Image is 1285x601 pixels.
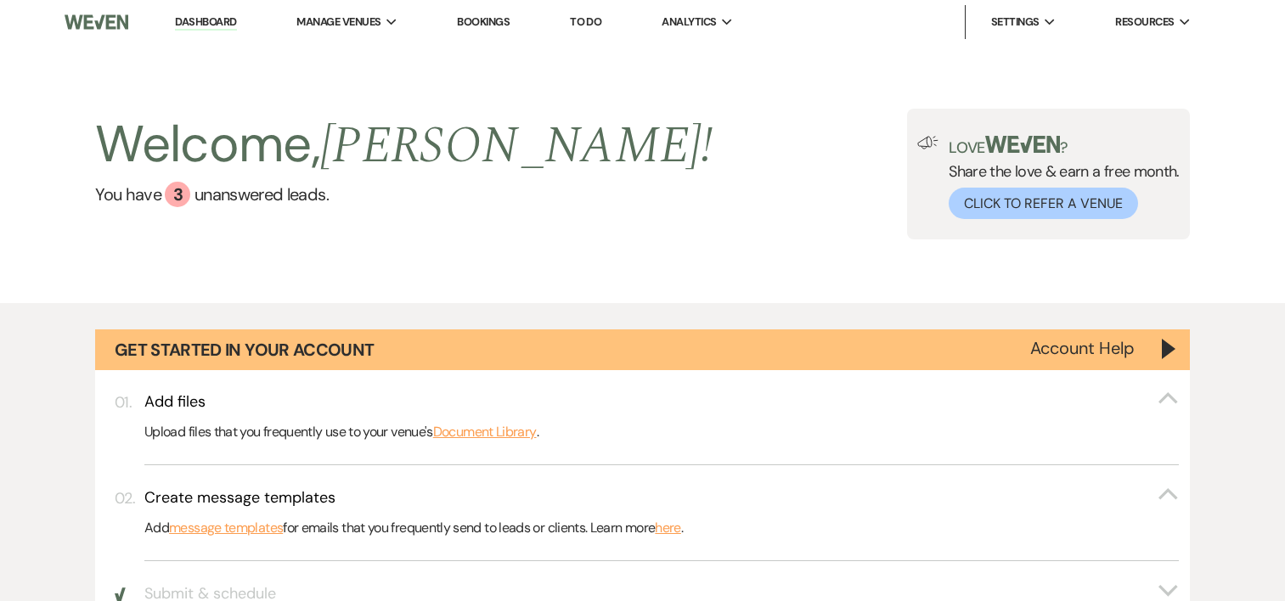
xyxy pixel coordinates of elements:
a: Dashboard [175,14,236,31]
div: 3 [165,182,190,207]
h3: Create message templates [144,487,335,508]
button: Click to Refer a Venue [949,188,1138,219]
h3: Add files [144,391,206,413]
span: [PERSON_NAME] ! [320,107,713,185]
button: Add files [144,391,1179,413]
button: Create message templates [144,487,1179,508]
a: Document Library [433,421,537,443]
span: Settings [991,14,1040,31]
a: message templates [169,517,283,539]
a: To Do [570,14,601,29]
a: Bookings [457,14,510,29]
p: Upload files that you frequently use to your venue's . [144,421,1179,443]
a: You have 3 unanswered leads. [95,182,713,207]
span: Resources [1115,14,1174,31]
h2: Welcome, [95,109,713,182]
img: loud-speaker-illustration.svg [917,136,938,149]
span: Manage Venues [296,14,380,31]
p: Add for emails that you frequently send to leads or clients. Learn more . [144,517,1179,539]
p: Love ? [949,136,1180,155]
span: Analytics [662,14,716,31]
img: weven-logo-green.svg [985,136,1061,153]
a: here [655,517,680,539]
div: Share the love & earn a free month. [938,136,1180,219]
img: Weven Logo [65,4,128,40]
h1: Get Started in Your Account [115,338,375,362]
button: Account Help [1030,340,1135,357]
